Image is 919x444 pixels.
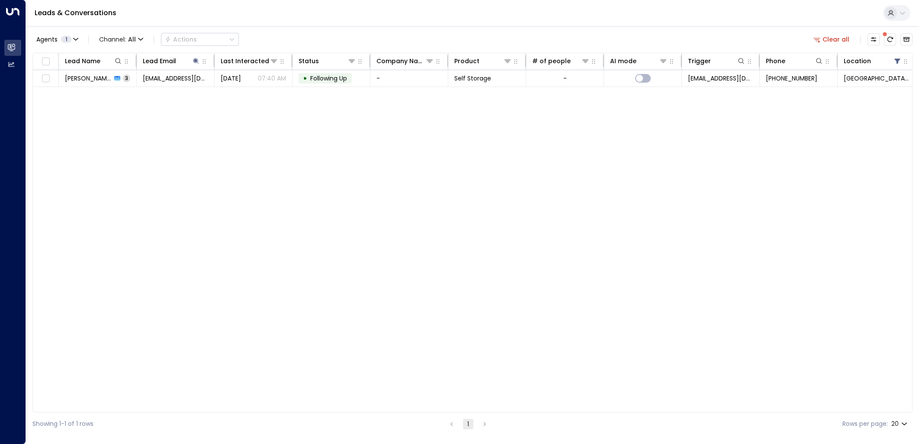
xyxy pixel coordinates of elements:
label: Rows per page: [842,419,888,428]
div: Actions [165,35,197,43]
span: Following Up [310,74,347,83]
span: 3 [123,74,130,82]
div: Trigger [688,56,711,66]
div: Lead Email [143,56,200,66]
span: +447436228381 [766,74,817,83]
span: Agents [36,36,58,42]
div: Button group with a nested menu [161,33,239,46]
p: 07:40 AM [258,74,286,83]
div: # of people [532,56,571,66]
div: Company Name [376,56,425,66]
div: Product [454,56,512,66]
button: Customize [868,33,880,45]
div: Lead Name [65,56,100,66]
span: Self Storage [454,74,491,83]
span: Toggle select row [40,73,51,84]
td: - [370,70,448,87]
nav: pagination navigation [446,418,490,429]
div: - [563,74,567,83]
button: Clear all [810,33,853,45]
div: Location [844,56,871,66]
div: 20 [891,418,909,430]
div: Trigger [688,56,745,66]
span: All [128,36,136,43]
span: Toggle select all [40,56,51,67]
div: • [303,71,307,86]
div: Phone [766,56,823,66]
span: 1 [61,36,71,43]
div: Last Interacted [221,56,278,66]
div: Location [844,56,902,66]
div: Company Name [376,56,434,66]
span: Space Station Kilburn [844,74,909,83]
div: Lead Email [143,56,176,66]
button: Archived Leads [900,33,913,45]
span: test@space-station.co.uk [143,74,208,83]
span: Channel: [96,33,147,45]
a: Leads & Conversations [35,8,116,18]
div: Status [299,56,356,66]
span: Mar 27, 2025 [221,74,241,83]
button: Agents1 [32,33,81,45]
div: # of people [532,56,590,66]
div: Last Interacted [221,56,269,66]
div: AI mode [610,56,636,66]
button: Channel:All [96,33,147,45]
button: page 1 [463,419,473,429]
div: Status [299,56,319,66]
div: Product [454,56,479,66]
div: Lead Name [65,56,122,66]
span: There are new threads available. Refresh the grid to view the latest updates. [884,33,896,45]
button: Actions [161,33,239,46]
span: Jon Slade [65,74,112,83]
div: Showing 1-1 of 1 rows [32,419,93,428]
div: Phone [766,56,785,66]
span: leads@space-station.co.uk [688,74,753,83]
div: AI mode [610,56,668,66]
